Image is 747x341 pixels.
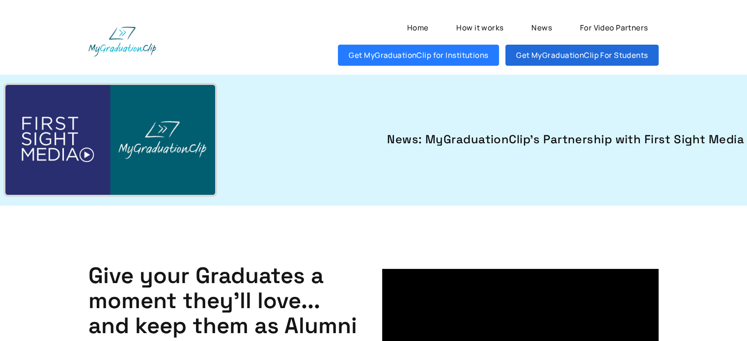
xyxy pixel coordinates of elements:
[396,17,439,38] a: Home
[445,17,514,38] a: How it works
[234,131,744,149] a: News: MyGraduationClip's Partnership with First Sight Media
[505,45,659,66] a: Get MyGraduationClip For Students
[569,17,659,38] a: For Video Partners
[521,17,562,38] a: News
[338,45,499,66] a: Get MyGraduationClip for Institutions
